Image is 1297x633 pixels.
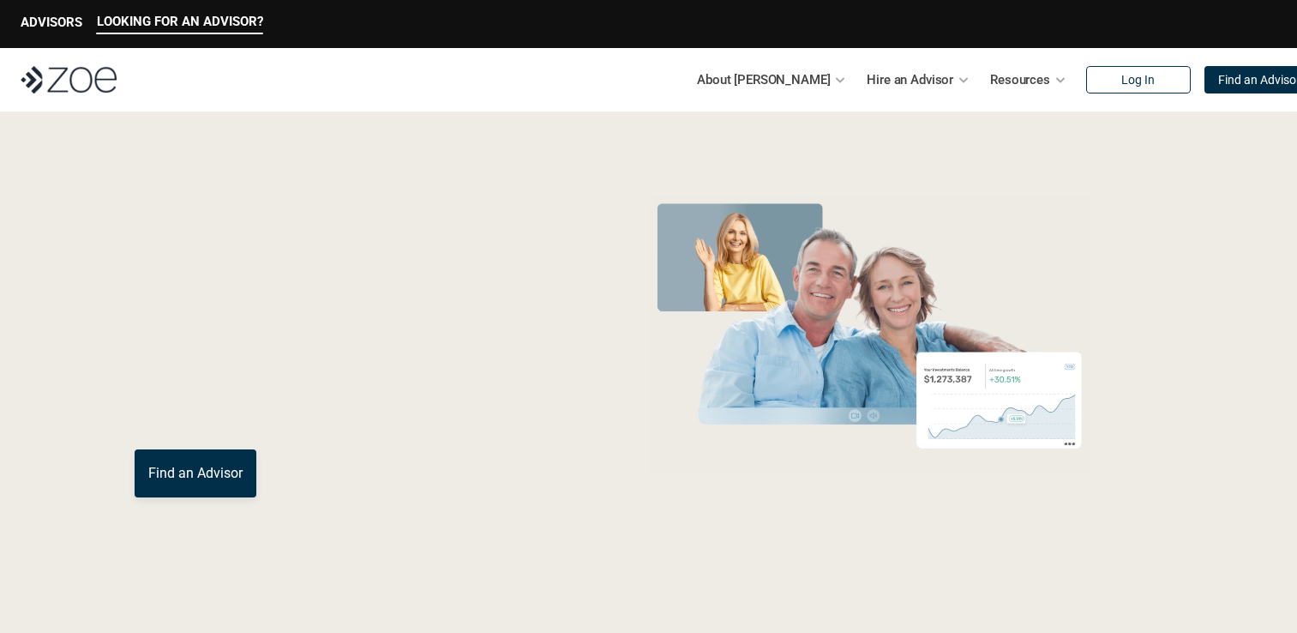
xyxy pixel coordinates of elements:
[1121,73,1155,87] p: Log In
[135,388,577,429] p: You deserve an advisor you can trust. [PERSON_NAME], hire, and invest with vetted, fiduciary, fin...
[21,15,82,30] p: ADVISORS
[867,67,953,93] p: Hire an Advisor
[148,465,243,481] p: Find an Advisor
[632,485,1108,494] em: The information in the visuals above is for illustrative purposes only and does not represent an ...
[135,190,516,256] span: Grow Your Wealth
[135,247,481,371] span: with a Financial Advisor
[641,196,1098,474] img: Zoe Financial Hero Image
[990,67,1050,93] p: Resources
[135,449,256,497] a: Find an Advisor
[1086,66,1191,93] a: Log In
[697,67,830,93] p: About [PERSON_NAME]
[97,14,263,29] p: LOOKING FOR AN ADVISOR?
